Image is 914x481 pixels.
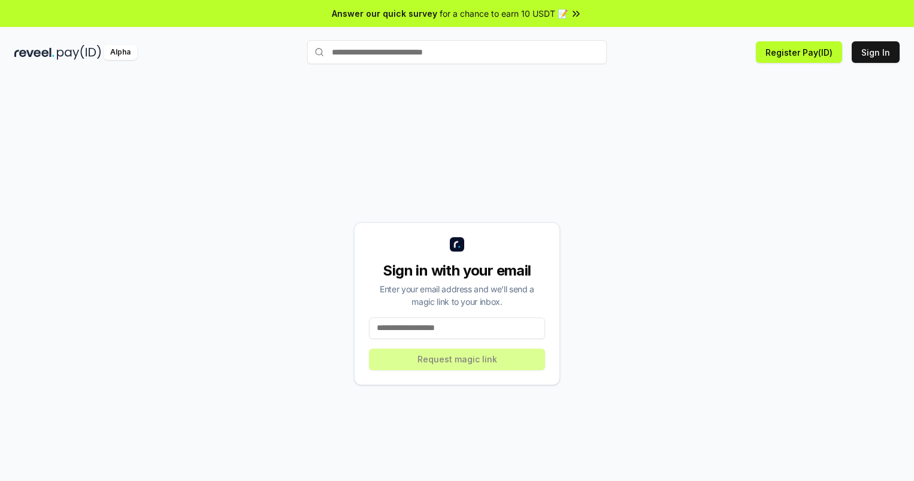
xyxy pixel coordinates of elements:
div: Alpha [104,45,137,60]
span: for a chance to earn 10 USDT 📝 [440,7,568,20]
div: Sign in with your email [369,261,545,280]
img: pay_id [57,45,101,60]
span: Answer our quick survey [332,7,437,20]
button: Sign In [852,41,900,63]
div: Enter your email address and we’ll send a magic link to your inbox. [369,283,545,308]
img: reveel_dark [14,45,55,60]
button: Register Pay(ID) [756,41,842,63]
img: logo_small [450,237,464,252]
